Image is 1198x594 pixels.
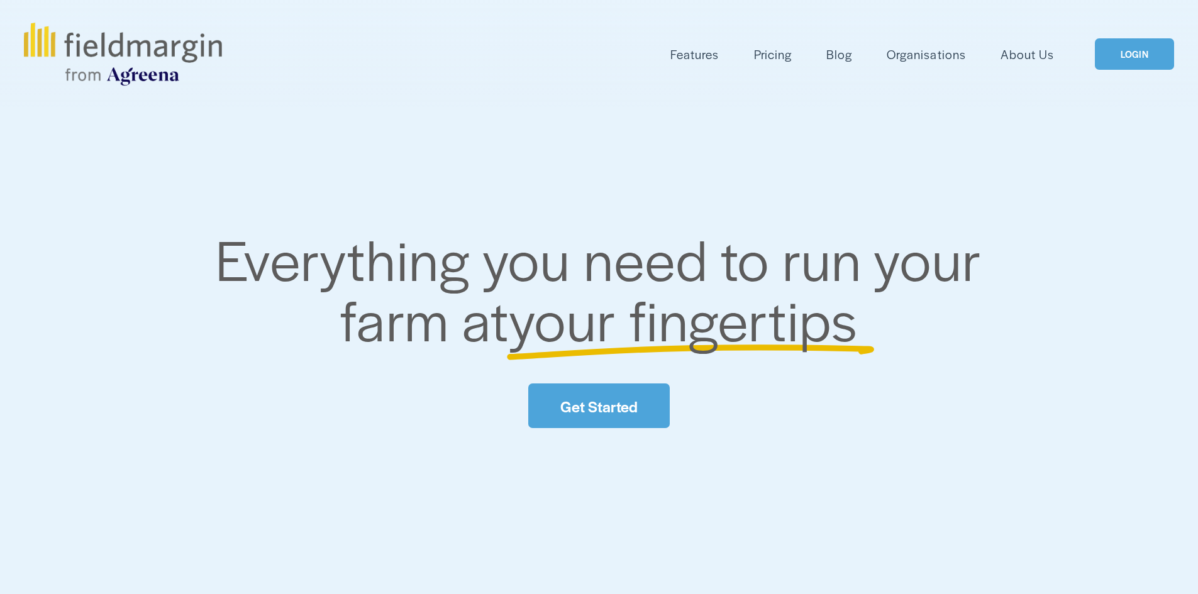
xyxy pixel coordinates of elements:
img: fieldmargin.com [24,23,221,85]
a: Get Started [528,383,669,428]
span: Everything you need to run your farm at [216,219,995,358]
a: Pricing [754,44,792,65]
a: folder dropdown [670,44,719,65]
span: your fingertips [509,279,858,358]
span: Features [670,45,719,63]
a: Organisations [887,44,965,65]
a: Blog [826,44,852,65]
a: About Us [1001,44,1054,65]
a: LOGIN [1095,38,1174,70]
